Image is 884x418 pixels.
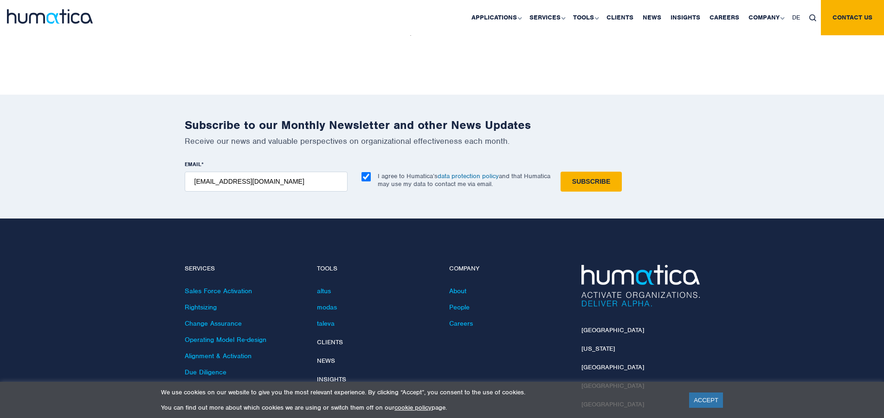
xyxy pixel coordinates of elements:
[581,265,700,307] img: Humatica
[378,172,550,188] p: I agree to Humatica’s and that Humatica may use my data to contact me via email.
[317,375,346,383] a: Insights
[317,319,335,328] a: taleva
[7,9,93,24] img: logo
[581,363,644,371] a: [GEOGRAPHIC_DATA]
[185,368,226,376] a: Due Diligence
[361,172,371,181] input: I agree to Humatica’sdata protection policyand that Humatica may use my data to contact me via em...
[449,319,473,328] a: Careers
[438,172,499,180] a: data protection policy
[185,335,266,344] a: Operating Model Re-design
[185,303,217,311] a: Rightsizing
[185,136,700,146] p: Receive our news and valuable perspectives on organizational effectiveness each month.
[317,265,435,273] h4: Tools
[185,287,252,295] a: Sales Force Activation
[317,338,343,346] a: Clients
[161,388,678,396] p: We use cookies on our website to give you the most relevant experience. By clicking “Accept”, you...
[449,287,466,295] a: About
[581,345,615,353] a: [US_STATE]
[317,303,337,311] a: modas
[185,118,700,132] h2: Subscribe to our Monthly Newsletter and other News Updates
[561,172,622,192] input: Subscribe
[317,287,331,295] a: altus
[394,404,432,412] a: cookie policy
[792,13,800,21] span: DE
[581,326,644,334] a: [GEOGRAPHIC_DATA]
[185,161,201,168] span: EMAIL
[185,352,252,360] a: Alignment & Activation
[317,357,335,365] a: News
[809,14,816,21] img: search_icon
[449,303,470,311] a: People
[185,172,348,192] input: name@company.com
[161,404,678,412] p: You can find out more about which cookies we are using or switch them off on our page.
[185,265,303,273] h4: Services
[449,265,568,273] h4: Company
[185,319,242,328] a: Change Assurance
[689,392,723,408] a: ACCEPT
